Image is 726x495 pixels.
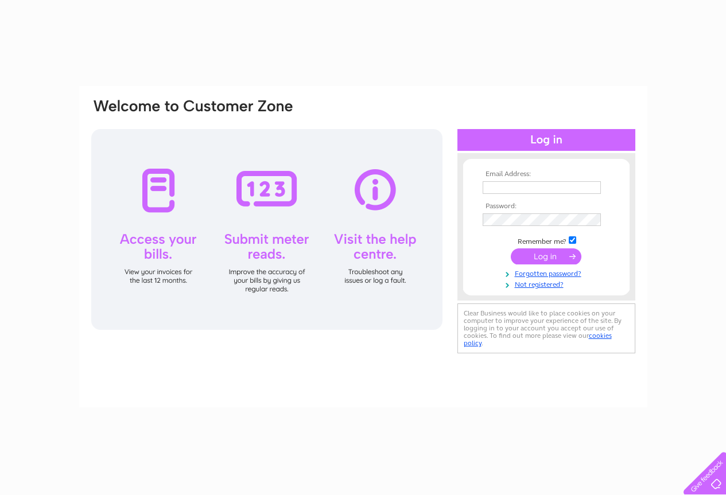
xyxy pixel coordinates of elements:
[480,235,613,246] td: Remember me?
[483,278,613,289] a: Not registered?
[511,248,581,264] input: Submit
[480,170,613,178] th: Email Address:
[483,267,613,278] a: Forgotten password?
[464,332,612,347] a: cookies policy
[457,303,635,353] div: Clear Business would like to place cookies on your computer to improve your experience of the sit...
[480,202,613,211] th: Password:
